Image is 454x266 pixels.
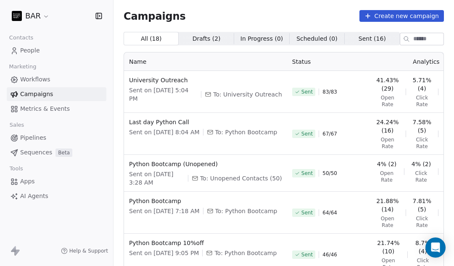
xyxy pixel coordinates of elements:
[20,148,52,157] span: Sequences
[301,130,313,137] span: Sent
[20,177,35,186] span: Apps
[301,209,313,216] span: Sent
[215,128,277,136] span: To: Python Bootcamp
[376,118,399,135] span: 24.24% (16)
[413,94,431,108] span: Click Rate
[376,76,399,93] span: 41.43% (29)
[5,60,40,73] span: Marketing
[12,11,22,21] img: bar1.webp
[129,239,282,247] span: Python Bootcamp 10%off
[69,248,108,254] span: Help & Support
[215,207,277,215] span: To: Python Bootcamp
[129,249,199,257] span: Sent on [DATE] 9:05 PM
[129,197,282,205] span: Python Bootcamp
[376,170,398,183] span: Open Rate
[7,189,106,203] a: AI Agents
[414,239,431,256] span: 8.7% (4)
[20,90,53,99] span: Campaigns
[411,170,431,183] span: Click Rate
[124,52,287,71] th: Name
[129,86,198,103] span: Sent on [DATE] 5:04 PM
[124,10,186,22] span: Campaigns
[214,249,277,257] span: To: Python Bootcamp
[25,10,41,21] span: BAR
[287,52,371,71] th: Status
[55,149,72,157] span: Beta
[10,9,51,23] button: BAR
[20,75,50,84] span: Workflows
[129,207,200,215] span: Sent on [DATE] 7:18 AM
[425,237,446,258] div: Open Intercom Messenger
[7,73,106,86] a: Workflows
[7,102,106,116] a: Metrics & Events
[7,175,106,188] a: Apps
[413,197,431,214] span: 7.81% (5)
[213,90,282,99] span: To: University Outreach
[6,162,26,175] span: Tools
[6,119,28,131] span: Sales
[296,34,338,43] span: Scheduled ( 0 )
[376,197,399,214] span: 21.88% (14)
[413,118,431,135] span: 7.58% (5)
[377,160,397,168] span: 4% (2)
[200,174,282,183] span: To: Unopened Contacts (50)
[7,44,106,57] a: People
[413,76,431,93] span: 5.71% (4)
[301,251,313,258] span: Sent
[413,136,431,150] span: Click Rate
[7,87,106,101] a: Campaigns
[129,170,185,187] span: Sent on [DATE] 3:28 AM
[20,133,46,142] span: Pipelines
[20,46,40,55] span: People
[20,192,48,201] span: AI Agents
[359,10,444,22] button: Create new campaign
[129,160,282,168] span: Python Bootcamp (Unopened)
[61,248,108,254] a: Help & Support
[129,128,200,136] span: Sent on [DATE] 8:04 AM
[193,34,221,43] span: Drafts ( 2 )
[376,136,399,150] span: Open Rate
[376,94,399,108] span: Open Rate
[5,31,37,44] span: Contacts
[376,239,401,256] span: 21.74% (10)
[322,130,337,137] span: 67 / 67
[322,251,337,258] span: 46 / 46
[240,34,283,43] span: In Progress ( 0 )
[322,209,337,216] span: 64 / 64
[322,89,337,95] span: 83 / 83
[413,215,431,229] span: Click Rate
[129,76,282,84] span: University Outreach
[301,89,313,95] span: Sent
[376,215,399,229] span: Open Rate
[20,104,70,113] span: Metrics & Events
[412,160,431,168] span: 4% (2)
[301,170,313,177] span: Sent
[359,34,386,43] span: Sent ( 16 )
[7,131,106,145] a: Pipelines
[322,170,337,177] span: 50 / 50
[7,146,106,159] a: SequencesBeta
[129,118,282,126] span: Last day Python Call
